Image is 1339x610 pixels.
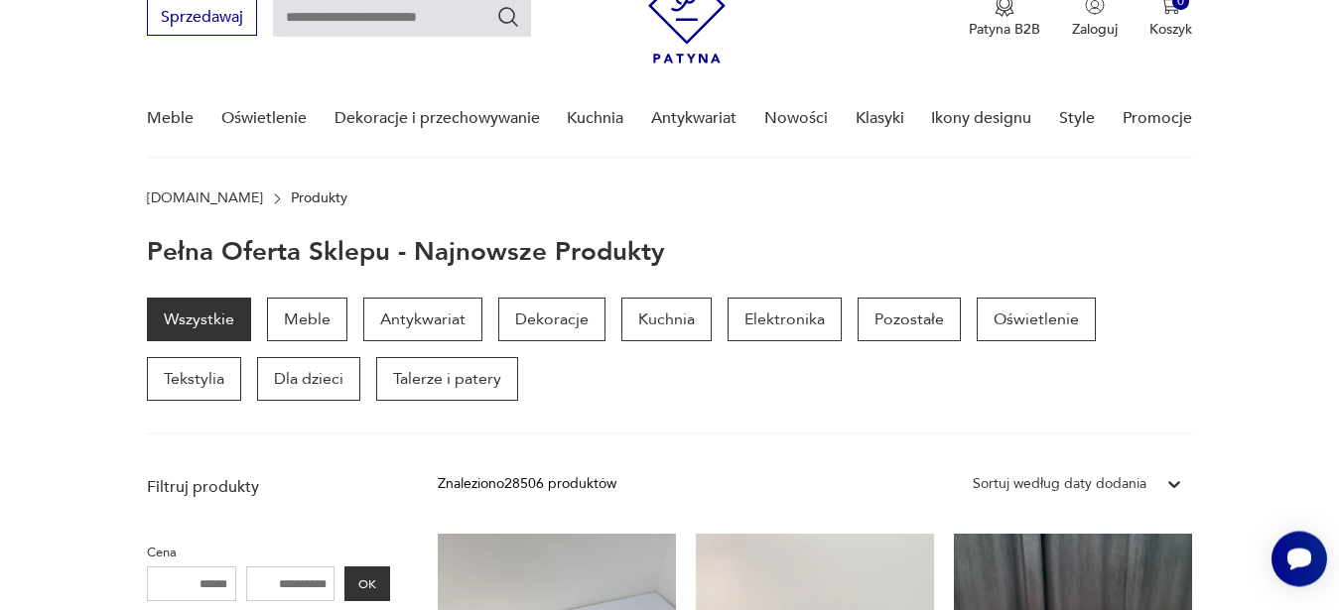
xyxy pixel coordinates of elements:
p: Zaloguj [1072,20,1118,39]
a: Dekoracje [498,298,605,341]
a: Kuchnia [567,80,623,157]
a: Tekstylia [147,357,241,401]
a: Oświetlenie [977,298,1096,341]
a: Ikony designu [931,80,1031,157]
a: Wszystkie [147,298,251,341]
a: [DOMAIN_NAME] [147,190,263,206]
a: Meble [147,80,194,157]
p: Patyna B2B [969,20,1040,39]
a: Elektronika [728,298,842,341]
a: Meble [267,298,347,341]
a: Nowości [764,80,828,157]
a: Klasyki [856,80,904,157]
p: Filtruj produkty [147,476,390,498]
a: Sprzedawaj [147,12,257,26]
div: Znaleziono 28506 produktów [438,473,616,495]
a: Dekoracje i przechowywanie [335,80,540,157]
p: Cena [147,542,390,563]
p: Koszyk [1149,20,1192,39]
button: Szukaj [496,5,520,29]
iframe: Smartsupp widget button [1272,531,1327,586]
a: Antykwariat [651,80,736,157]
a: Dla dzieci [257,357,360,401]
a: Promocje [1123,80,1192,157]
a: Pozostałe [858,298,961,341]
a: Talerze i patery [376,357,518,401]
h1: Pełna oferta sklepu - najnowsze produkty [147,238,665,266]
a: Kuchnia [621,298,712,341]
a: Style [1059,80,1095,157]
div: Sortuj według daty dodania [973,473,1146,495]
p: Produkty [291,190,347,206]
button: OK [344,566,390,601]
a: Oświetlenie [221,80,307,157]
a: Antykwariat [363,298,482,341]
